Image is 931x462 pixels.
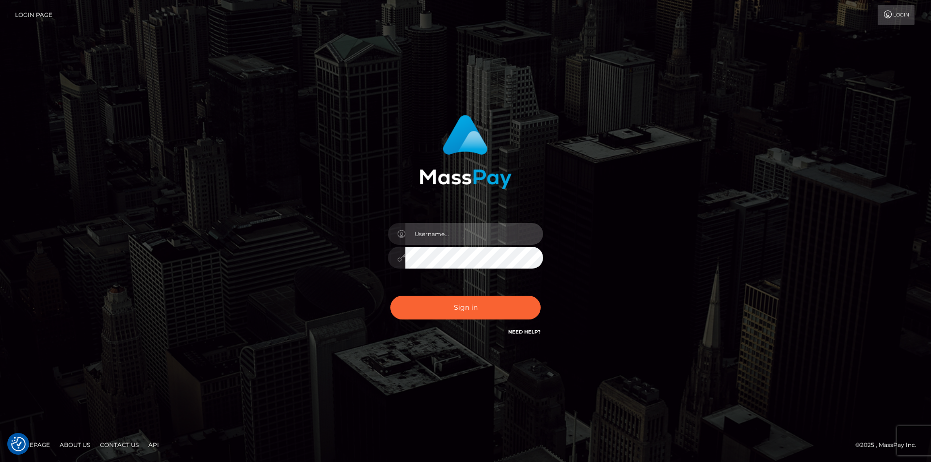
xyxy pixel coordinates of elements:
[11,437,26,451] img: Revisit consent button
[144,437,163,452] a: API
[11,437,26,451] button: Consent Preferences
[508,329,541,335] a: Need Help?
[878,5,915,25] a: Login
[405,223,543,245] input: Username...
[15,5,52,25] a: Login Page
[96,437,143,452] a: Contact Us
[56,437,94,452] a: About Us
[390,296,541,319] button: Sign in
[11,437,54,452] a: Homepage
[419,115,512,189] img: MassPay Login
[855,440,924,450] div: © 2025 , MassPay Inc.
